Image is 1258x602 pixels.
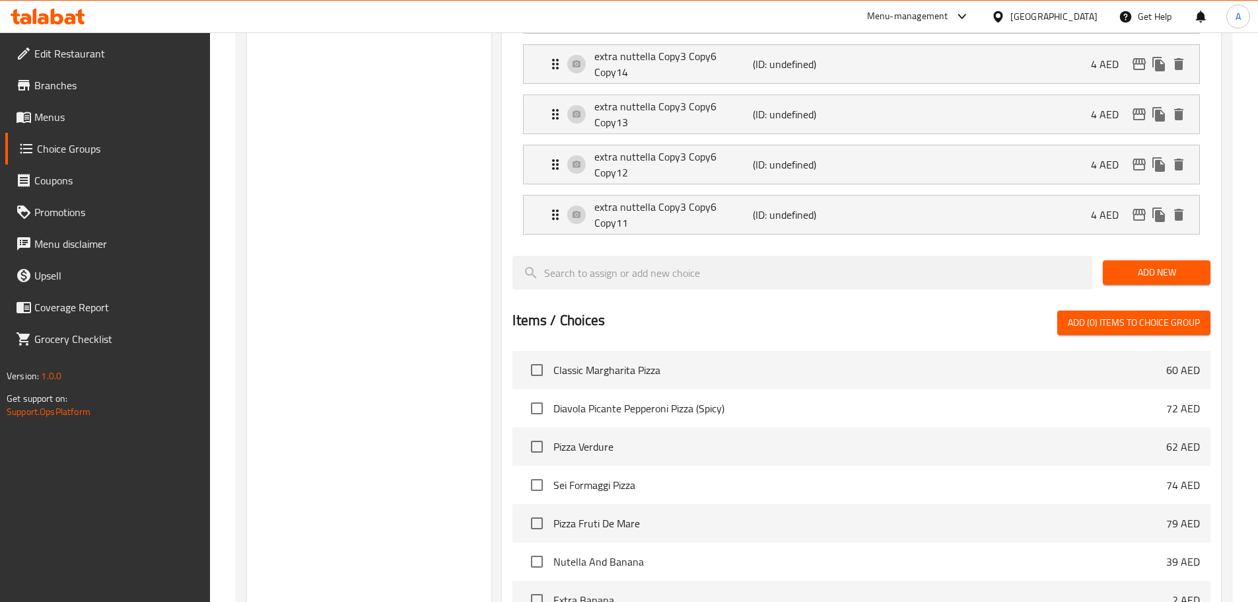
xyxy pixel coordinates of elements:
[512,139,1210,190] li: Expand
[34,109,199,125] span: Menus
[1129,205,1149,225] button: edit
[34,268,199,283] span: Upsell
[5,323,210,355] a: Grocery Checklist
[1057,311,1210,335] button: Add (0) items to choice group
[5,196,210,228] a: Promotions
[753,157,858,172] p: (ID: undefined)
[512,256,1092,289] input: search
[1091,56,1129,72] p: 4 AED
[5,291,210,323] a: Coverage Report
[867,9,948,24] div: Menu-management
[34,236,199,252] span: Menu disclaimer
[1129,104,1149,124] button: edit
[753,207,858,223] p: (ID: undefined)
[1113,264,1200,281] span: Add New
[34,46,199,61] span: Edit Restaurant
[523,471,551,499] span: Select choice
[594,199,752,231] p: extra nuttella Copy3 Copy6 Copy11
[524,45,1199,83] div: Expand
[1091,157,1129,172] p: 4 AED
[553,400,1166,416] span: Diavola Picante Pepperoni Pizza (Spicy)
[1166,477,1200,493] p: 74 AED
[37,141,199,157] span: Choice Groups
[5,133,210,165] a: Choice Groups
[41,367,61,385] span: 1.0.0
[1169,155,1189,174] button: delete
[5,69,210,101] a: Branches
[594,48,752,80] p: extra nuttella Copy3 Copy6 Copy14
[512,39,1210,89] li: Expand
[5,101,210,133] a: Menus
[1091,106,1129,122] p: 4 AED
[512,190,1210,240] li: Expand
[524,95,1199,133] div: Expand
[7,390,67,407] span: Get support on:
[523,509,551,537] span: Select choice
[1166,515,1200,531] p: 79 AED
[553,554,1166,570] span: Nutella And Banana
[34,172,199,188] span: Coupons
[523,433,551,461] span: Select choice
[1103,260,1210,285] button: Add New
[1166,400,1200,416] p: 72 AED
[753,106,858,122] p: (ID: undefined)
[1169,104,1189,124] button: delete
[553,515,1166,531] span: Pizza Fruti De Mare
[523,356,551,384] span: Select choice
[1149,104,1169,124] button: duplicate
[524,196,1199,234] div: Expand
[523,548,551,576] span: Select choice
[512,311,605,330] h2: Items / Choices
[594,149,752,180] p: extra nuttella Copy3 Copy6 Copy12
[1149,205,1169,225] button: duplicate
[1166,362,1200,378] p: 60 AED
[34,204,199,220] span: Promotions
[5,38,210,69] a: Edit Restaurant
[1166,554,1200,570] p: 39 AED
[524,145,1199,184] div: Expand
[7,367,39,385] span: Version:
[5,165,210,196] a: Coupons
[34,331,199,347] span: Grocery Checklist
[753,56,858,72] p: (ID: undefined)
[1091,207,1129,223] p: 4 AED
[1169,205,1189,225] button: delete
[1166,439,1200,455] p: 62 AED
[523,395,551,422] span: Select choice
[512,89,1210,139] li: Expand
[5,228,210,260] a: Menu disclaimer
[1129,54,1149,74] button: edit
[1149,54,1169,74] button: duplicate
[34,77,199,93] span: Branches
[1010,9,1098,24] div: [GEOGRAPHIC_DATA]
[7,403,90,420] a: Support.OpsPlatform
[1236,9,1241,24] span: A
[1068,315,1200,331] span: Add (0) items to choice group
[34,299,199,315] span: Coverage Report
[553,439,1166,455] span: Pizza Verdure
[1149,155,1169,174] button: duplicate
[594,98,752,130] p: extra nuttella Copy3 Copy6 Copy13
[553,362,1166,378] span: Classic Margharita Pizza
[5,260,210,291] a: Upsell
[553,477,1166,493] span: Sei Formaggi Pizza
[1129,155,1149,174] button: edit
[1169,54,1189,74] button: delete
